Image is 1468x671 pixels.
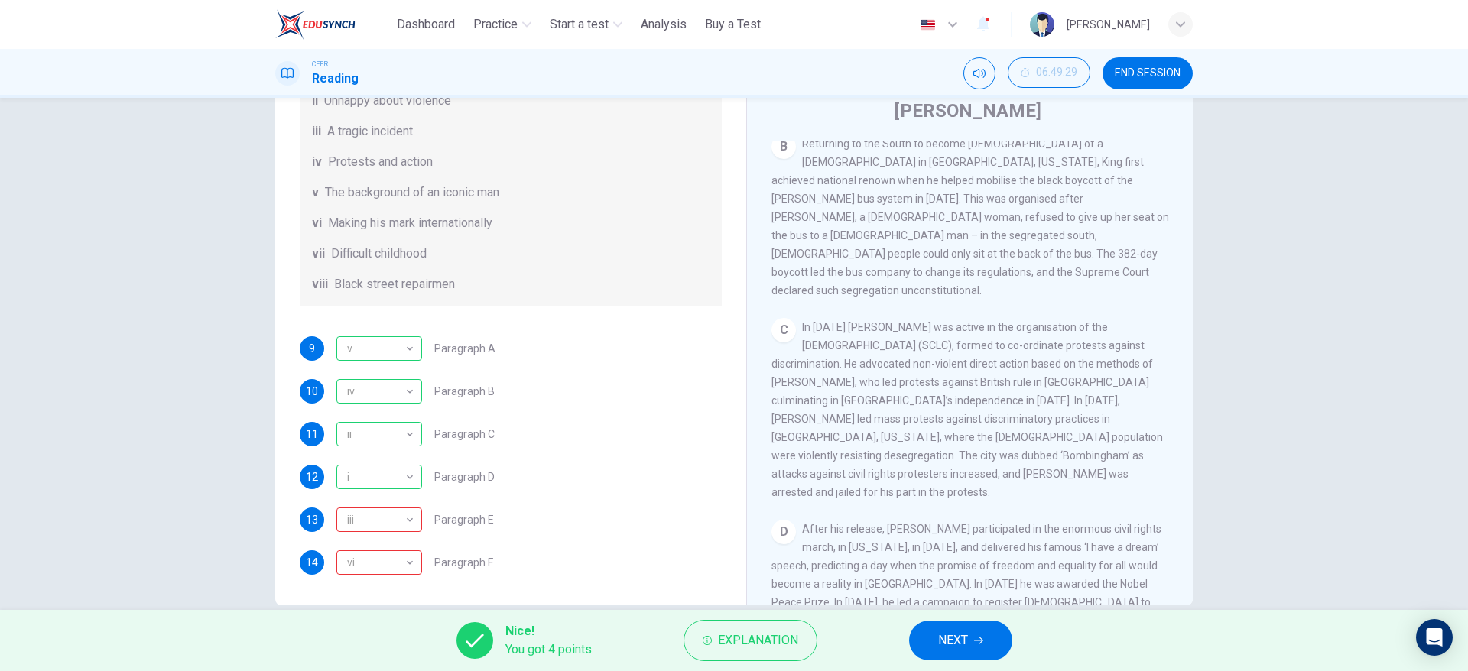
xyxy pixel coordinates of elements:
span: Difficult childhood [331,245,427,263]
span: iii [312,122,321,141]
div: Mute [963,57,995,89]
span: v [312,183,319,202]
button: 06:49:29 [1008,57,1090,88]
div: Open Intercom Messenger [1416,619,1453,656]
button: Start a test [544,11,628,38]
img: Profile picture [1030,12,1054,37]
span: 11 [306,429,318,439]
div: v [336,327,417,371]
button: Buy a Test [699,11,767,38]
img: ELTC logo [275,9,356,40]
button: END SESSION [1103,57,1193,89]
span: 06:49:29 [1036,66,1077,79]
span: NEXT [938,630,968,651]
div: D [771,520,796,544]
span: CEFR [312,59,328,70]
span: Paragraph A [434,343,495,354]
button: Analysis [635,11,693,38]
span: Unhappy about violence [324,92,451,110]
h4: [PERSON_NAME] [895,99,1041,123]
div: v [336,336,422,361]
div: ii [336,413,417,456]
span: ii [312,92,318,110]
span: iv [312,153,322,171]
span: 14 [306,557,318,568]
span: Explanation [718,630,798,651]
img: en [918,19,937,31]
div: iv [336,379,422,404]
div: C [771,318,796,342]
span: Paragraph E [434,514,494,525]
span: Paragraph B [434,386,495,397]
button: Practice [467,11,538,38]
span: Paragraph D [434,472,495,482]
div: [PERSON_NAME] [1067,15,1150,34]
span: In [DATE] [PERSON_NAME] was active in the organisation of the [DEMOGRAPHIC_DATA] (SCLC), formed t... [771,321,1163,498]
span: Making his mark internationally [328,214,492,232]
span: 13 [306,514,318,525]
span: After his release, [PERSON_NAME] participated in the enormous civil rights march, in [US_STATE], ... [771,523,1161,663]
span: Analysis [641,15,687,34]
div: ii [336,422,422,446]
div: i [336,455,417,499]
button: NEXT [909,621,1012,660]
div: vi [336,541,417,585]
div: i [336,465,422,489]
span: 9 [309,343,315,354]
span: Nice! [505,622,592,640]
span: Practice [473,15,518,34]
span: viii [312,275,328,293]
div: iii [336,550,422,575]
h1: Reading [312,70,359,88]
span: Black street repairmen [334,275,455,293]
span: Paragraph C [434,429,495,439]
span: The background of an iconic man [325,183,499,202]
span: 12 [306,472,318,482]
span: Returning to the South to become [DEMOGRAPHIC_DATA] of a [DEMOGRAPHIC_DATA] in [GEOGRAPHIC_DATA],... [771,138,1169,297]
span: END SESSION [1115,67,1181,79]
button: Explanation [684,620,817,661]
span: You got 4 points [505,640,592,659]
div: vi [336,507,422,532]
div: iv [336,370,417,413]
span: Paragraph F [434,557,493,568]
span: Start a test [550,15,609,34]
span: vi [312,214,322,232]
span: Buy a Test [705,15,761,34]
div: iii [336,498,417,542]
button: Dashboard [391,11,461,38]
span: A tragic incident [327,122,413,141]
span: 10 [306,386,318,397]
span: Protests and action [328,153,433,171]
span: vii [312,245,325,263]
div: B [771,135,796,159]
a: ELTC logo [275,9,391,40]
span: Dashboard [397,15,455,34]
div: Hide [1008,57,1090,89]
